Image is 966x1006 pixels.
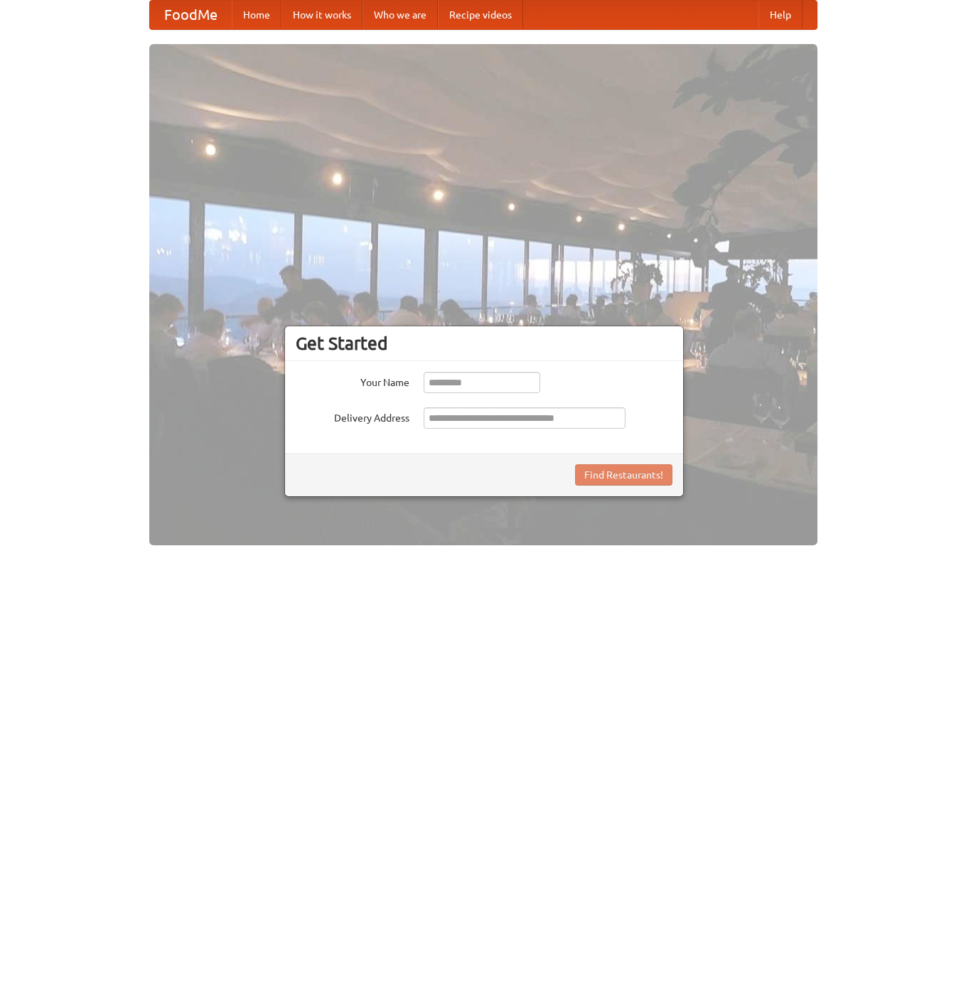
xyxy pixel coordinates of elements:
[296,333,672,354] h3: Get Started
[296,407,409,425] label: Delivery Address
[363,1,438,29] a: Who we are
[296,372,409,390] label: Your Name
[758,1,803,29] a: Help
[232,1,281,29] a: Home
[575,464,672,486] button: Find Restaurants!
[438,1,523,29] a: Recipe videos
[150,1,232,29] a: FoodMe
[281,1,363,29] a: How it works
